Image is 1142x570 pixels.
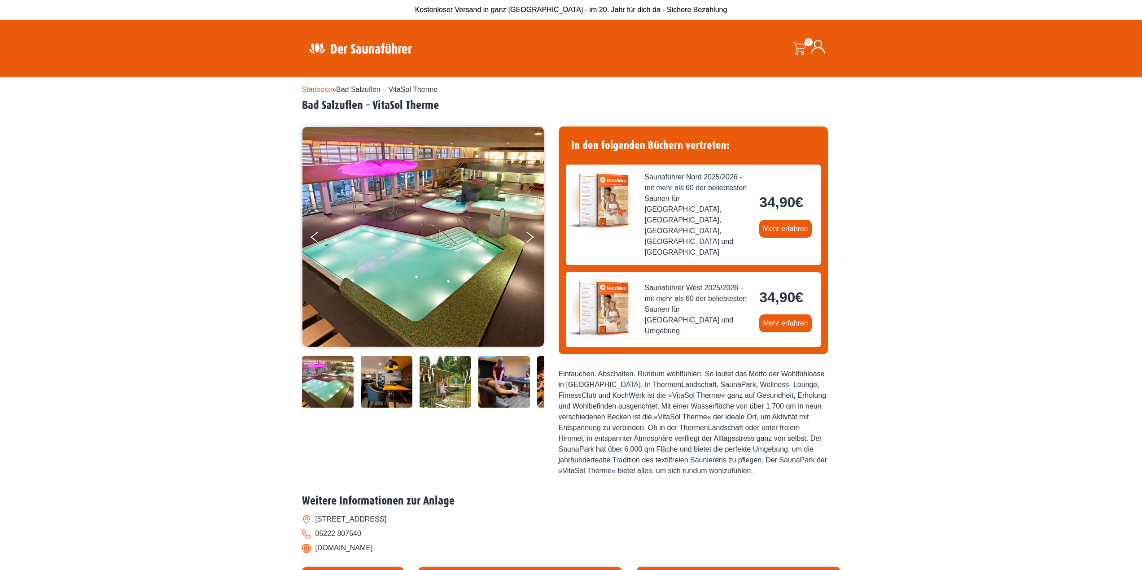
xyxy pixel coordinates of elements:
[559,369,828,476] div: Eintauchen. Abschalten. Rundum wohlfühlen. So lautet das Motto der Wohlfühloase in [GEOGRAPHIC_DA...
[805,38,813,46] span: 0
[759,289,803,305] bdi: 34,90
[302,512,840,526] li: [STREET_ADDRESS]
[302,86,333,93] a: Startseite
[645,283,753,336] span: Saunaführer West 2025/2026 - mit mehr als 60 der beliebtesten Saunen für [GEOGRAPHIC_DATA] und Um...
[645,172,753,258] span: Saunaführer Nord 2025/2026 - mit mehr als 60 der beliebtesten Saunen für [GEOGRAPHIC_DATA], [GEOG...
[795,289,803,305] span: €
[302,99,840,113] h2: Bad Salzuflen – VitaSol Therme
[302,526,840,541] li: 05222 807540
[795,194,803,210] span: €
[759,314,812,332] a: Mehr erfahren
[415,6,727,13] span: Kostenloser Versand in ganz [GEOGRAPHIC_DATA] - im 20. Jahr für dich da - Sichere Bezahlung
[302,86,438,93] span: »
[759,194,803,210] bdi: 34,90
[566,134,821,157] h4: In den folgenden Büchern vertreten:
[566,165,638,236] img: der-saunafuehrer-2025-nord.jpg
[311,228,333,250] button: Previous
[566,272,638,344] img: der-saunafuehrer-2025-west.jpg
[336,86,438,93] span: Bad Salzuflen – VitaSol Therme
[525,228,547,250] button: Next
[759,220,812,238] a: Mehr erfahren
[302,494,840,508] h2: Weitere Informationen zur Anlage
[302,541,840,555] li: [DOMAIN_NAME]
